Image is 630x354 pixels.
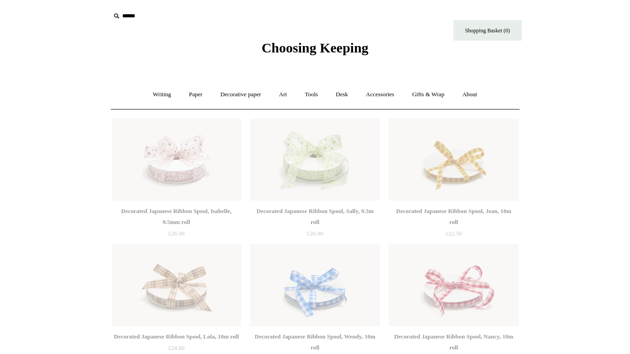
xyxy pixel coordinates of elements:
[389,119,518,201] img: Decorated Japanese Ribbon Spool, Jean, 10m roll
[112,206,241,243] a: Decorated Japanese Ribbon Spool, Isabelle, 9.5mm roll £26.00
[212,83,269,107] a: Decorative paper
[112,119,241,201] a: Decorated Japanese Ribbon Spool, Isabelle, 9.5mm roll Decorated Japanese Ribbon Spool, Isabelle, ...
[250,119,380,201] img: Decorated Japanese Ribbon Spool, Sally, 9.5m roll
[250,244,380,326] img: Decorated Japanese Ribbon Spool, Wendy, 10m roll
[145,83,179,107] a: Writing
[181,83,211,107] a: Paper
[453,20,522,41] a: Shopping Basket (0)
[261,40,368,55] span: Choosing Keeping
[297,83,326,107] a: Tools
[261,47,368,54] a: Choosing Keeping
[358,83,402,107] a: Accessories
[389,206,518,243] a: Decorated Japanese Ribbon Spool, Jean, 10m roll £22.50
[307,230,323,237] span: £26.00
[114,206,239,228] div: Decorated Japanese Ribbon Spool, Isabelle, 9.5mm roll
[252,331,377,353] div: Decorated Japanese Ribbon Spool, Wendy, 10m roll
[389,119,518,201] a: Decorated Japanese Ribbon Spool, Jean, 10m roll Decorated Japanese Ribbon Spool, Jean, 10m roll
[391,206,516,228] div: Decorated Japanese Ribbon Spool, Jean, 10m roll
[250,119,380,201] a: Decorated Japanese Ribbon Spool, Sally, 9.5m roll Decorated Japanese Ribbon Spool, Sally, 9.5m roll
[250,206,380,243] a: Decorated Japanese Ribbon Spool, Sally, 9.5m roll £26.00
[112,119,241,201] img: Decorated Japanese Ribbon Spool, Isabelle, 9.5mm roll
[454,83,485,107] a: About
[328,83,356,107] a: Desk
[250,244,380,326] a: Decorated Japanese Ribbon Spool, Wendy, 10m roll Decorated Japanese Ribbon Spool, Wendy, 10m roll
[112,244,241,326] a: Decorated Japanese Ribbon Spool, Lola, 10m roll Decorated Japanese Ribbon Spool, Lola, 10m roll
[168,344,185,351] span: £24.00
[391,331,516,353] div: Decorated Japanese Ribbon Spool, Nancy, 10m roll
[404,83,453,107] a: Gifts & Wrap
[389,244,518,326] img: Decorated Japanese Ribbon Spool, Nancy, 10m roll
[252,206,377,228] div: Decorated Japanese Ribbon Spool, Sally, 9.5m roll
[271,83,295,107] a: Art
[114,331,239,342] div: Decorated Japanese Ribbon Spool, Lola, 10m roll
[168,230,185,237] span: £26.00
[446,230,462,237] span: £22.50
[389,244,518,326] a: Decorated Japanese Ribbon Spool, Nancy, 10m roll Decorated Japanese Ribbon Spool, Nancy, 10m roll
[112,244,241,326] img: Decorated Japanese Ribbon Spool, Lola, 10m roll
